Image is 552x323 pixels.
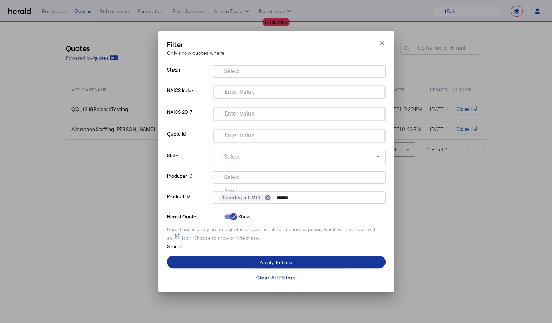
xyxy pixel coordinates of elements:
span: Counterpart MPL [223,194,262,201]
mat-label: Select [224,153,240,160]
p: NAICS Index [167,85,210,107]
p: Search [167,242,222,250]
p: Herald Quotes [167,212,222,220]
mat-chip-grid: Selection [219,131,379,139]
p: Producer ID [167,171,210,191]
mat-label: Select [224,174,240,180]
p: Product ID [167,191,210,212]
label: Show [237,213,251,220]
button: Apply Filters [167,256,386,268]
div: Apply Filters [260,258,292,266]
mat-label: Enter Value [225,110,255,117]
mat-chip-grid: Selection [218,66,380,75]
mat-label: Select [224,68,240,74]
button: Clear All Filters [167,271,386,284]
mat-chip-grid: Selection [219,87,379,96]
p: Status [167,65,210,85]
mat-chip-grid: Selection [219,109,379,118]
mat-chip-grid: Selection [218,172,380,181]
p: Quote Id [167,129,210,151]
div: Clear All Filters [256,274,296,281]
mat-chip-grid: Selection [218,193,380,203]
h3: Filter [167,39,225,49]
button: remove Counterpart MPL [261,195,273,201]
p: Only show quotes where [167,49,225,57]
mat-label: Enter Value [225,132,255,139]
mat-label: Select [225,188,237,193]
p: State [167,151,210,171]
mat-label: Enter Value [225,88,255,95]
div: Herald occasionally creates quotes on your behalf for testing purposes, which will be shown with ... [167,226,386,242]
p: NAICS 2017 [167,107,210,129]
